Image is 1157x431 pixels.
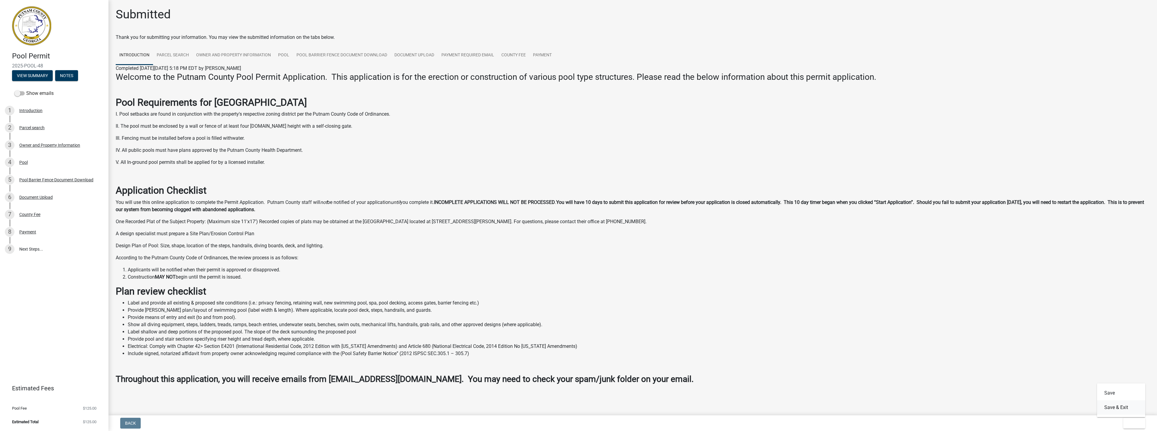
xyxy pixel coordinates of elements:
button: Save [1097,386,1145,400]
li: Applicants will be notified when their permit is approved or disapproved. [128,266,1150,273]
button: Save & Exit [1097,400,1145,415]
p: According to the Putnam County Code of Ordinances, the review process is as follows: [116,254,1150,261]
div: County Fee [19,212,40,217]
a: Pool Barrier Fence Document Download [293,46,391,65]
h3: Welcome to the Putnam County Pool Permit Application. This application is for the erection or con... [116,72,1150,82]
div: Document Upload [19,195,53,199]
p: You will use this online application to complete the Permit Application. Putnam County staff will... [116,199,1150,213]
li: Electrical: Comply with Chapter 42> Section E4201 (International Residential Code, 2012 Edition w... [128,343,1150,350]
strong: Throughout this application, you will receive emails from [EMAIL_ADDRESS][DOMAIN_NAME]. You may n... [116,374,694,384]
span: Completed [DATE][DATE] 5:18 PM EDT by [PERSON_NAME] [116,65,241,71]
strong: You will have 10 days to submit this application for review before your application is closed aut... [116,199,1144,212]
button: Exit [1123,418,1145,429]
div: 2 [5,123,14,133]
div: Payment [19,230,36,234]
li: Include signed, notarized affidavit from property owner acknowledging required compliance with th... [128,350,1150,357]
wm-modal-confirm: Notes [55,73,78,78]
div: 9 [5,244,14,254]
strong: Application Checklist [116,185,206,196]
p: II. The pool must be enclosed by a wall or fence of at least four [DOMAIN_NAME] height with a sel... [116,123,1150,130]
label: Show emails [14,90,54,97]
strong: INCOMPLETE APPLICATIONS WILL NOT BE PROCESSED [434,199,555,205]
li: Provide pool and stair sections specifying riser height and tread depth, where applicable. [128,336,1150,343]
strong: MAY NOT [155,274,176,280]
p: I. Pool setbacks are found in conjunction with the property's respective zoning district per the ... [116,111,1150,118]
a: Owner and Property Information [193,46,274,65]
p: V. All In-ground pool permits shall be applied for by a licensed installer. [116,159,1150,166]
p: IV. All public pools must have plans approved by the Putnam County Health Department. [116,147,1150,154]
div: Owner and Property Information [19,143,80,147]
a: County Fee [498,46,529,65]
img: Putnam County, Georgia [12,6,51,45]
h1: Submitted [116,7,171,22]
div: 8 [5,227,14,237]
div: 1 [5,106,14,115]
div: 3 [5,140,14,150]
p: A design specialist must prepare a Site Plan/Erosion Control Plan [116,230,1150,237]
li: Provide means of entry and exit (to and from pool). [128,314,1150,321]
a: Document Upload [391,46,438,65]
div: Parcel search [19,126,45,130]
li: Label and provide all existing & proposed site conditions (i.e.: privacy fencing, retaining wall,... [128,299,1150,307]
div: 6 [5,192,14,202]
strong: Pool Requirements for [GEOGRAPHIC_DATA] [116,97,307,108]
p: Design Plan of Pool: Size, shape, location of the steps, handrails, diving boards, deck, and ligh... [116,242,1150,249]
div: Introduction [19,108,42,113]
a: Payment [529,46,555,65]
div: Pool Barrier Fence Document Download [19,178,93,182]
span: $125.00 [83,420,96,424]
div: Exit [1097,383,1145,417]
div: 7 [5,210,14,219]
a: Introduction [116,46,153,65]
button: View Summary [12,70,53,81]
wm-modal-confirm: Summary [12,73,53,78]
li: Show all diving equipment, steps, ladders, treads, ramps, beach entries, underwater seats, benche... [128,321,1150,328]
span: Exit [1128,421,1137,426]
a: Estimated Fees [5,382,99,394]
a: Pool [274,46,293,65]
div: 4 [5,158,14,167]
button: Notes [55,70,78,81]
span: 2025-POOL-48 [12,63,96,69]
button: Back [120,418,141,429]
i: not [320,199,327,205]
li: Label shallow and deep portions of the proposed pool. The slope of the deck surrounding the propo... [128,328,1150,336]
li: Construction begin until the permit is issued. [128,273,1150,281]
a: Parcel search [153,46,193,65]
i: until [391,199,400,205]
li: Provide [PERSON_NAME] plan/layout of swimming pool (label width & length). Where applicable, loca... [128,307,1150,314]
span: Pool Fee [12,406,27,410]
span: Estimated Total [12,420,39,424]
div: Thank you for submitting your information. You may view the submitted information on the tabs below. [116,34,1150,41]
div: 5 [5,175,14,185]
a: Payment Required Email [438,46,498,65]
div: Pool [19,160,28,164]
p: III. Fencing must be installed before a pool is filled withwater. [116,135,1150,142]
p: One Recorded Plat of the Subject Property: (Maximum size 11'x17') Recorded copies of plats may be... [116,218,1150,225]
strong: Plan review checklist [116,286,206,297]
h4: Pool Permit [12,52,104,61]
span: Back [125,421,136,426]
span: $125.00 [83,406,96,410]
